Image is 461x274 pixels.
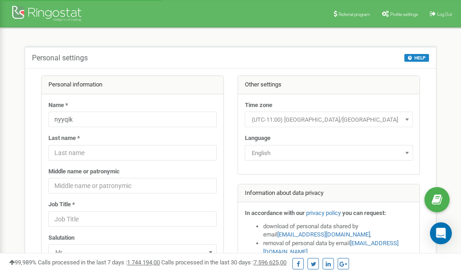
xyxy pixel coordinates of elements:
span: English [248,147,410,160]
label: Salutation [48,234,74,242]
span: Calls processed in the last 30 days : [161,259,286,266]
button: HELP [404,54,429,62]
span: English [245,145,413,161]
label: Middle name or patronymic [48,167,120,176]
strong: you can request: [342,210,386,216]
span: Mr. [52,246,213,259]
span: (UTC-11:00) Pacific/Midway [248,113,410,126]
input: Last name [48,145,217,161]
span: Mr. [48,244,217,260]
div: Information about data privacy [238,184,420,203]
label: Language [245,134,270,143]
label: Name * [48,101,68,110]
u: 7 596 625,00 [254,259,286,266]
u: 1 744 194,00 [127,259,160,266]
h5: Personal settings [32,54,88,62]
div: Open Intercom Messenger [430,222,452,244]
span: Profile settings [390,12,418,17]
label: Job Title * [48,200,75,209]
strong: In accordance with our [245,210,305,216]
label: Time zone [245,101,272,110]
span: Referral program [339,12,370,17]
li: removal of personal data by email , [263,239,413,256]
span: Calls processed in the last 7 days : [38,259,160,266]
input: Middle name or patronymic [48,178,217,193]
label: Last name * [48,134,80,143]
input: Name [48,112,217,127]
span: (UTC-11:00) Pacific/Midway [245,112,413,127]
a: [EMAIL_ADDRESS][DOMAIN_NAME] [277,231,370,238]
a: privacy policy [306,210,341,216]
span: Log Out [437,12,452,17]
span: 99,989% [9,259,37,266]
input: Job Title [48,211,217,227]
div: Other settings [238,76,420,94]
li: download of personal data shared by email , [263,222,413,239]
div: Personal information [42,76,223,94]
